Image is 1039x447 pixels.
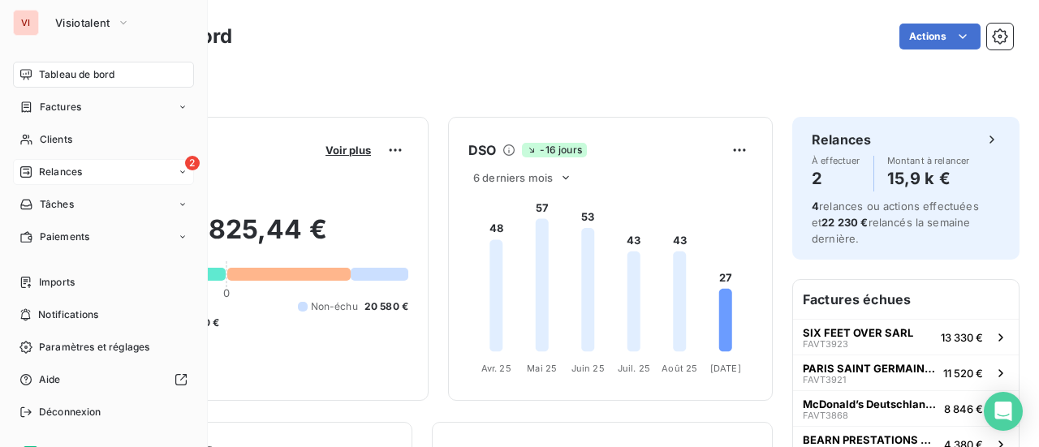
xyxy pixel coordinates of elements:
[223,286,230,299] span: 0
[803,398,938,410] span: McDonald’s Deutschland LLC
[40,100,81,114] span: Factures
[39,165,82,179] span: Relances
[311,299,358,314] span: Non-échu
[571,363,605,374] tspan: Juin 25
[40,230,89,244] span: Paiements
[39,340,149,355] span: Paramètres et réglages
[899,24,981,49] button: Actions
[321,143,376,157] button: Voir plus
[40,132,72,147] span: Clients
[710,363,741,374] tspan: [DATE]
[39,405,101,419] span: Déconnexion
[39,275,75,290] span: Imports
[481,363,511,374] tspan: Avr. 25
[943,367,983,380] span: 11 520 €
[803,410,848,420] span: FAVT3868
[13,367,194,393] a: Aide
[793,390,1019,426] button: McDonald’s Deutschland LLCFAVT38688 846 €
[803,375,846,385] span: FAVT3921
[522,143,586,157] span: -16 jours
[821,216,868,229] span: 22 230 €
[364,299,408,314] span: 20 580 €
[803,362,937,375] span: PARIS SAINT GERMAIN FOOTBALL
[803,433,938,446] span: BEARN PRESTATIONS SERVICE
[887,165,970,191] h4: 15,9 k €
[812,130,871,149] h6: Relances
[812,200,819,213] span: 4
[793,319,1019,355] button: SIX FEET OVER SARLFAVT392313 330 €
[812,156,860,165] span: À effectuer
[92,213,408,262] h2: 16 825,44 €
[468,140,496,160] h6: DSO
[40,197,74,212] span: Tâches
[39,372,61,387] span: Aide
[38,307,98,322] span: Notifications
[13,10,39,36] div: VI
[887,156,970,165] span: Montant à relancer
[473,171,553,184] span: 6 derniers mois
[803,339,848,349] span: FAVT3923
[941,331,983,344] span: 13 330 €
[662,363,697,374] tspan: Août 25
[325,144,371,157] span: Voir plus
[55,16,110,29] span: Visiotalent
[793,355,1019,390] button: PARIS SAINT GERMAIN FOOTBALLFAVT392111 520 €
[527,363,557,374] tspan: Mai 25
[618,363,650,374] tspan: Juil. 25
[39,67,114,82] span: Tableau de bord
[803,326,913,339] span: SIX FEET OVER SARL
[793,280,1019,319] h6: Factures échues
[944,402,983,415] span: 8 846 €
[812,165,860,191] h4: 2
[984,392,1023,431] div: Open Intercom Messenger
[185,156,200,170] span: 2
[812,200,979,245] span: relances ou actions effectuées et relancés la semaine dernière.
